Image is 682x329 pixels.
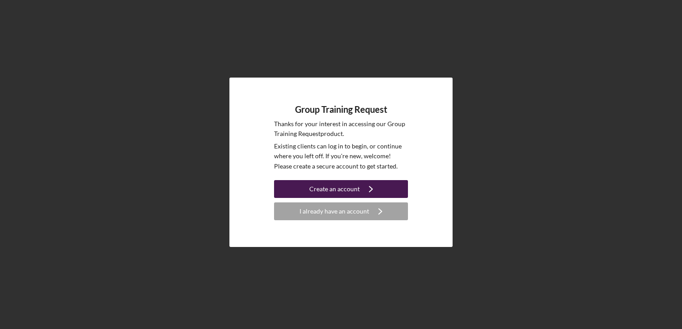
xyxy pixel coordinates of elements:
div: Create an account [309,180,360,198]
p: Thanks for your interest in accessing our Group Training Request product. [274,119,408,139]
a: Create an account [274,180,408,200]
button: Create an account [274,180,408,198]
h4: Group Training Request [295,104,387,115]
div: I already have an account [299,202,369,220]
button: I already have an account [274,202,408,220]
p: Existing clients can log in to begin, or continue where you left off. If you're new, welcome! Ple... [274,141,408,171]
